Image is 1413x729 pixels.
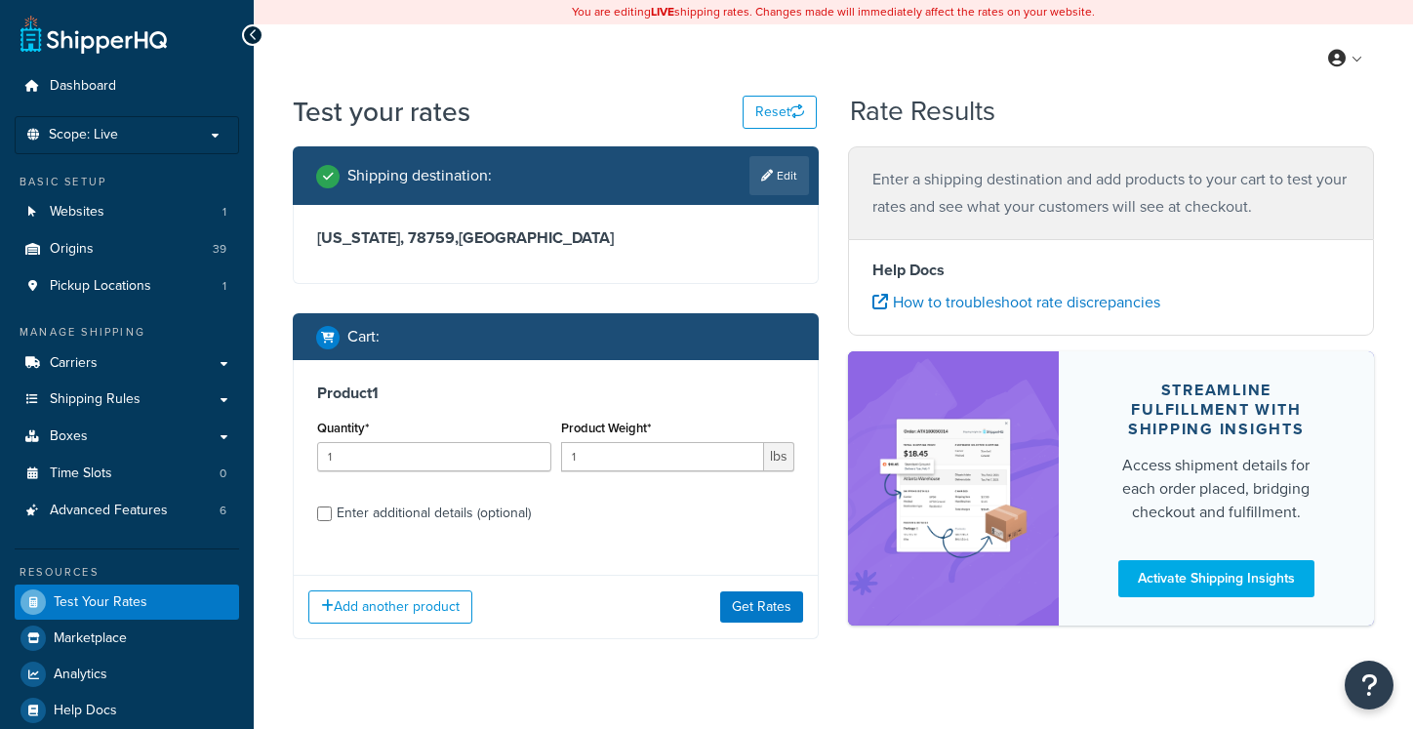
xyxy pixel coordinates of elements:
span: Marketplace [54,630,127,647]
span: Time Slots [50,466,112,482]
h2: Shipping destination : [347,167,492,184]
a: Help Docs [15,693,239,728]
div: Access shipment details for each order placed, bridging checkout and fulfillment. [1106,454,1327,524]
span: Dashboard [50,78,116,95]
span: Test Your Rates [54,594,147,611]
li: Time Slots [15,456,239,492]
span: Origins [50,241,94,258]
span: Advanced Features [50,503,168,519]
h2: Cart : [347,328,380,345]
div: Manage Shipping [15,324,239,341]
a: Marketplace [15,621,239,656]
input: Enter additional details (optional) [317,506,332,521]
input: 0.00 [561,442,765,471]
span: Websites [50,204,104,221]
a: Test Your Rates [15,585,239,620]
label: Quantity* [317,421,369,435]
h4: Help Docs [872,259,1350,282]
span: Scope: Live [49,127,118,143]
span: 6 [220,503,226,519]
span: Pickup Locations [50,278,151,295]
a: Boxes [15,419,239,455]
button: Add another product [308,590,472,624]
a: Advanced Features6 [15,493,239,529]
li: Websites [15,194,239,230]
span: Boxes [50,428,88,445]
span: 0 [220,466,226,482]
a: Time Slots0 [15,456,239,492]
a: Websites1 [15,194,239,230]
button: Get Rates [720,591,803,623]
a: Dashboard [15,68,239,104]
div: Enter additional details (optional) [337,500,531,527]
label: Product Weight* [561,421,651,435]
a: Activate Shipping Insights [1118,560,1314,597]
b: LIVE [651,3,674,20]
img: feature-image-si-e24932ea9b9fcd0ff835db86be1ff8d589347e8876e1638d903ea230a36726be.png [877,381,1029,596]
div: Resources [15,564,239,581]
span: 39 [213,241,226,258]
span: Analytics [54,667,107,683]
button: Open Resource Center [1345,661,1393,709]
span: Shipping Rules [50,391,141,408]
a: How to troubleshoot rate discrepancies [872,291,1160,313]
span: Carriers [50,355,98,372]
li: Pickup Locations [15,268,239,304]
li: Advanced Features [15,493,239,529]
a: Shipping Rules [15,382,239,418]
a: Analytics [15,657,239,692]
li: Origins [15,231,239,267]
p: Enter a shipping destination and add products to your cart to test your rates and see what your c... [872,166,1350,221]
h1: Test your rates [293,93,470,131]
a: Edit [749,156,809,195]
h3: [US_STATE], 78759 , [GEOGRAPHIC_DATA] [317,228,794,248]
span: lbs [764,442,794,471]
a: Origins39 [15,231,239,267]
a: Carriers [15,345,239,382]
span: 1 [222,204,226,221]
a: Pickup Locations1 [15,268,239,304]
h3: Product 1 [317,384,794,403]
span: 1 [222,278,226,295]
div: Streamline Fulfillment with Shipping Insights [1106,381,1327,439]
button: Reset [743,96,817,129]
h2: Rate Results [850,97,995,127]
span: Help Docs [54,703,117,719]
input: 0 [317,442,551,471]
div: Basic Setup [15,174,239,190]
